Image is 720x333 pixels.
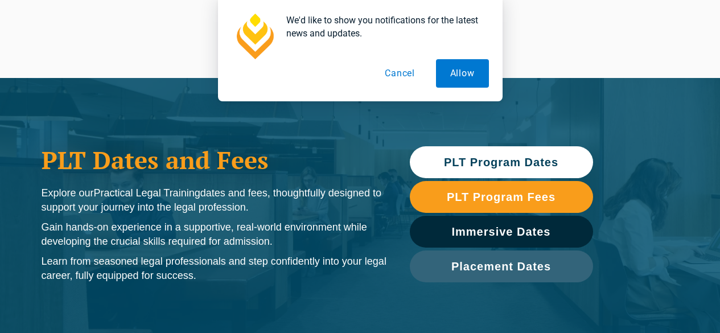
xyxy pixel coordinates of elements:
[410,181,593,213] a: PLT Program Fees
[42,254,387,283] p: Learn from seasoned legal professionals and step confidently into your legal career, fully equipp...
[42,220,387,249] p: Gain hands-on experience in a supportive, real-world environment while developing the crucial ski...
[410,216,593,248] a: Immersive Dates
[452,226,551,237] span: Immersive Dates
[371,59,429,88] button: Cancel
[436,59,489,88] button: Allow
[447,191,556,203] span: PLT Program Fees
[444,157,558,168] span: PLT Program Dates
[42,186,387,215] p: Explore our dates and fees, thoughtfully designed to support your journey into the legal profession.
[232,14,277,59] img: notification icon
[451,261,551,272] span: Placement Dates
[410,250,593,282] a: Placement Dates
[42,146,387,174] h1: PLT Dates and Fees
[410,146,593,178] a: PLT Program Dates
[277,14,489,40] div: We'd like to show you notifications for the latest news and updates.
[94,187,200,199] span: Practical Legal Training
